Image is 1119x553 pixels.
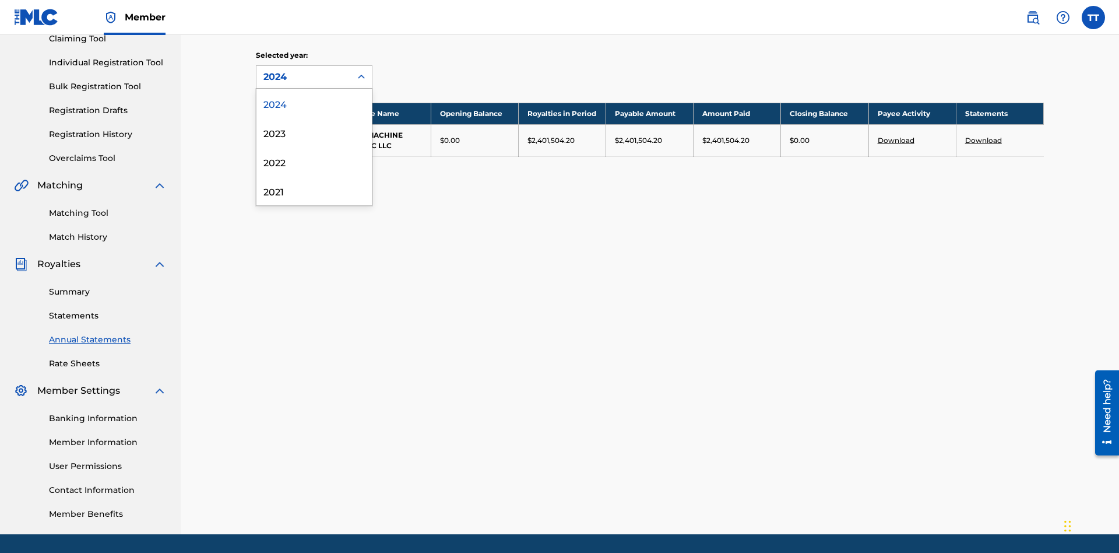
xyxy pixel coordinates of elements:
[49,231,167,243] a: Match History
[878,136,914,145] a: Download
[781,103,868,124] th: Closing Balance
[125,10,166,24] span: Member
[1064,509,1071,544] div: Drag
[1051,6,1075,29] div: Help
[49,152,167,164] a: Overclaims Tool
[256,118,372,147] div: 2023
[14,9,59,26] img: MLC Logo
[1056,10,1070,24] img: help
[965,136,1002,145] a: Download
[1061,497,1119,553] iframe: Chat Widget
[694,103,781,124] th: Amount Paid
[104,10,118,24] img: Top Rightsholder
[256,176,372,205] div: 2021
[49,207,167,219] a: Matching Tool
[49,412,167,425] a: Banking Information
[153,257,167,271] img: expand
[49,460,167,473] a: User Permissions
[49,128,167,141] a: Registration History
[263,70,344,84] div: 2024
[256,147,372,176] div: 2022
[868,103,956,124] th: Payee Activity
[49,286,167,298] a: Summary
[37,178,83,192] span: Matching
[615,135,662,146] p: $2,401,504.20
[37,384,120,398] span: Member Settings
[49,508,167,520] a: Member Benefits
[37,257,80,271] span: Royalties
[606,103,694,124] th: Payable Amount
[153,384,167,398] img: expand
[49,334,167,346] a: Annual Statements
[14,178,29,192] img: Matching
[1021,6,1044,29] a: Public Search
[527,135,575,146] p: $2,401,504.20
[49,57,167,69] a: Individual Registration Tool
[256,89,372,118] div: 2024
[956,103,1043,124] th: Statements
[153,178,167,192] img: expand
[518,103,606,124] th: Royalties in Period
[14,257,28,271] img: Royalties
[256,50,372,61] p: Selected year:
[49,33,167,45] a: Claiming Tool
[49,358,167,370] a: Rate Sheets
[1086,366,1119,461] iframe: Resource Center
[343,103,431,124] th: Payee Name
[49,436,167,449] a: Member Information
[1026,10,1040,24] img: search
[49,104,167,117] a: Registration Drafts
[49,80,167,93] a: Bulk Registration Tool
[440,135,460,146] p: $0.00
[14,384,28,398] img: Member Settings
[49,484,167,496] a: Contact Information
[702,135,749,146] p: $2,401,504.20
[343,124,431,156] td: BIG MACHINE MUSIC LLC
[790,135,810,146] p: $0.00
[49,310,167,322] a: Statements
[431,103,518,124] th: Opening Balance
[1082,6,1105,29] div: User Menu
